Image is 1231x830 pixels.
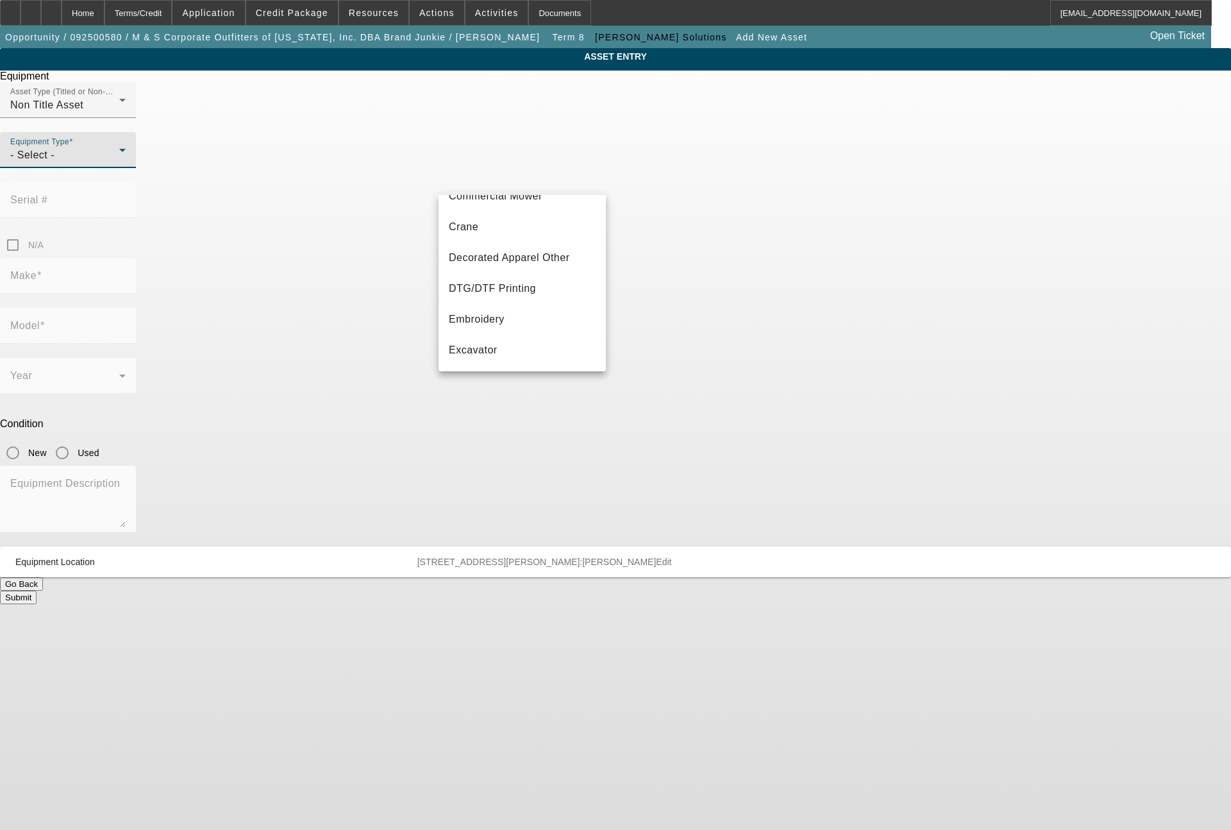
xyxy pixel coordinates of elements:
[449,312,505,327] span: Embroidery
[449,281,536,296] span: DTG/DTF Printing
[449,219,478,235] span: Crane
[449,343,498,358] span: Excavator
[449,250,570,266] span: Decorated Apparel Other
[449,189,542,204] span: Commercial Mower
